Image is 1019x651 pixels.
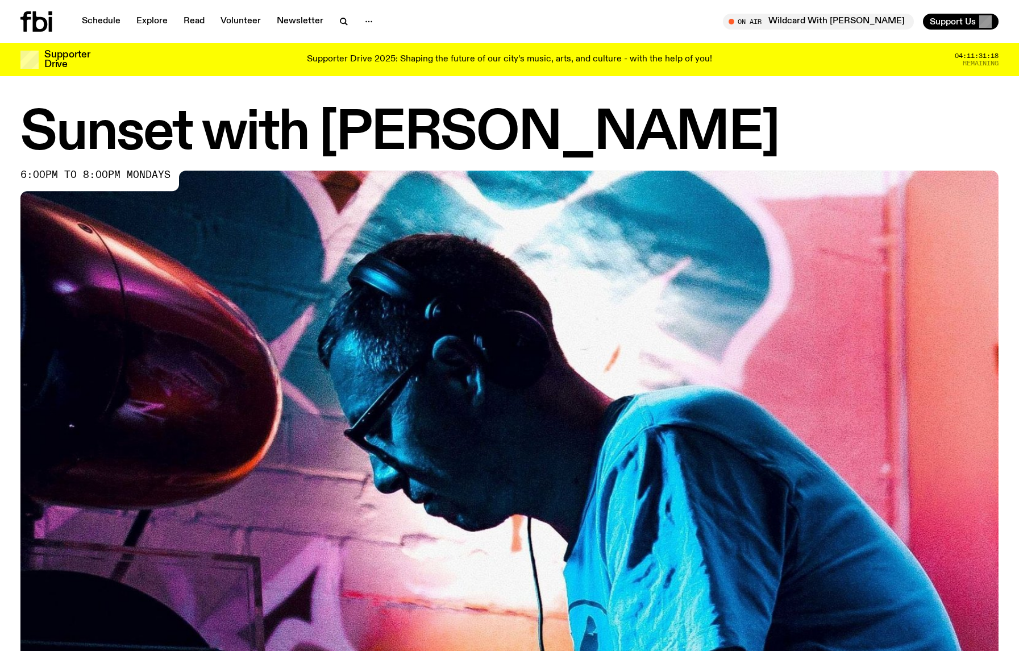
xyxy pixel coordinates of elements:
p: Supporter Drive 2025: Shaping the future of our city’s music, arts, and culture - with the help o... [307,55,712,65]
button: Support Us [923,14,999,30]
a: Read [177,14,211,30]
a: Newsletter [270,14,330,30]
a: Explore [130,14,174,30]
span: Support Us [930,16,976,27]
span: 04:11:31:18 [955,53,999,59]
a: Volunteer [214,14,268,30]
button: On AirWildcard With [PERSON_NAME] [723,14,914,30]
h3: Supporter Drive [44,50,90,69]
span: 6:00pm to 8:00pm mondays [20,171,170,180]
a: Schedule [75,14,127,30]
h1: Sunset with [PERSON_NAME] [20,108,999,159]
span: Remaining [963,60,999,67]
